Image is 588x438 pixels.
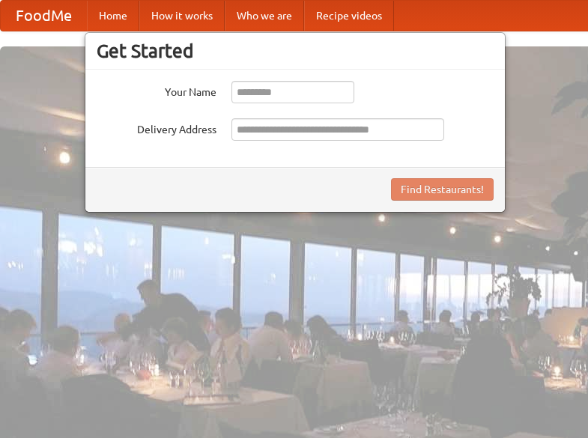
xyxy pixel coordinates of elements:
[87,1,139,31] a: Home
[1,1,87,31] a: FoodMe
[225,1,304,31] a: Who we are
[391,178,494,201] button: Find Restaurants!
[97,40,494,62] h3: Get Started
[97,81,216,100] label: Your Name
[304,1,394,31] a: Recipe videos
[97,118,216,137] label: Delivery Address
[139,1,225,31] a: How it works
